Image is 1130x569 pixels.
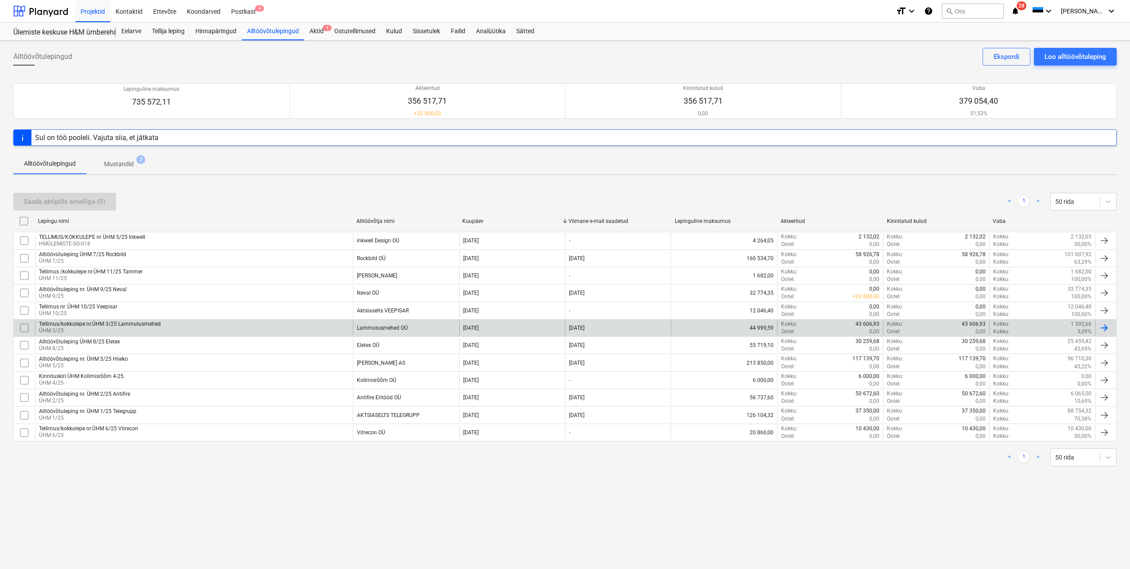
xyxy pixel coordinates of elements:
p: ÜHM 6/25 [39,432,138,439]
p: 0,00 [869,276,879,283]
div: Akteeritud [781,218,880,224]
p: Kokku : [887,268,903,276]
p: 51,53% [959,110,998,117]
p: Ootel : [781,415,795,423]
p: 0,00 [975,433,986,440]
div: [DATE] [463,342,479,348]
p: 0,00 [869,433,879,440]
button: Loo alltöövõtuleping [1034,48,1117,66]
p: 58 926,78 [855,251,879,258]
div: 4 264,05 [671,233,777,248]
p: ÜHM 11/25 [39,275,143,282]
p: 735 572,11 [124,97,179,107]
p: Ootel : [887,276,901,283]
p: Ootel : [781,363,795,370]
p: 100,00% [1071,311,1091,318]
div: Rockbild OÜ [357,255,386,261]
p: Kokku : [887,390,903,398]
p: + 32 800,00 [408,110,447,117]
p: Mustandid [104,160,134,169]
div: Alltöövõtuleping nr. ÜHM 1/25 Telegrupp [39,408,136,414]
p: 0,00 [975,293,986,300]
p: Kokku : [887,355,903,362]
p: 0,00 [975,311,986,318]
i: keyboard_arrow_down [906,6,917,16]
p: 45,69% [1074,345,1091,353]
p: Kokku : [993,425,1010,433]
p: 0,00 [975,303,986,311]
p: 0,00 [975,276,986,283]
p: 1 682,00 [1071,268,1091,276]
p: 0,00 [975,380,986,388]
p: 0,00 [975,345,986,353]
p: 32 774,35 [1068,285,1091,293]
p: Kokku : [887,407,903,415]
div: Kinnitatud kulud [887,218,986,224]
div: Tellimus/kokkulepe nr.ÜHM 3/25 Lammutusmehed [39,321,161,327]
div: Sätted [511,23,540,40]
p: Kokku : [993,276,1010,283]
div: [DATE] [569,325,584,331]
p: 0,00 [869,345,879,353]
p: 0,00 [869,241,879,248]
p: 37 350,00 [962,407,986,415]
div: Sissetulek [407,23,445,40]
i: Abikeskus [924,6,933,16]
p: Ootel : [887,398,901,405]
button: Otsi [942,4,1004,19]
div: 44 999,59 [671,320,777,335]
p: Kokku : [993,241,1010,248]
i: format_size [896,6,906,16]
i: keyboard_arrow_down [1106,6,1117,16]
p: 30 259,68 [855,338,879,345]
a: Previous page [1004,452,1015,463]
p: 0,00 [869,303,879,311]
p: 6 000,00 [859,373,879,380]
i: notifications [1011,6,1020,16]
p: 0,00 [975,415,986,423]
div: Ostutellimused [329,23,381,40]
p: Kokku : [887,285,903,293]
div: Lepingu nimi [38,218,349,224]
p: 50,00% [1074,433,1091,440]
div: [DATE] [463,273,479,279]
a: Page 1 is your current page [1018,452,1029,463]
p: Kokku : [781,390,797,398]
p: Lepinguline maksumus [124,86,179,93]
div: 20 860,00 [671,425,777,440]
p: 6 000,00 [965,373,986,380]
p: 63,29% [1074,258,1091,266]
p: 0,00 [869,268,879,276]
div: Tellimus nr. ÜHM 10/25 Veepisar [39,304,117,310]
div: 126 104,32 [671,407,777,422]
p: Kokku : [993,320,1010,328]
div: Kulud [381,23,407,40]
p: ÜHM 4/25 [39,379,125,387]
p: Kokku : [781,268,797,276]
p: 0,00 [683,110,723,117]
div: [DATE] [569,290,584,296]
div: Failid [445,23,471,40]
p: 3,09% [1077,328,1091,335]
p: ÜHM 3/25 [39,327,161,335]
div: Loo alltöövõtuleping [1045,51,1106,62]
p: Kokku : [781,338,797,345]
p: Ootel : [887,433,901,440]
p: Ootel : [781,241,795,248]
p: 0,00 [869,311,879,318]
div: Analüütika [471,23,511,40]
a: Alltöövõtulepingud [242,23,304,40]
p: 2 132,03 [1071,233,1091,241]
p: 2 132,02 [965,233,986,241]
div: [DATE] [569,412,584,418]
div: Alltöövõtuleping nr. ÜHM 2/25 Antifire [39,391,130,397]
div: [DATE] [463,325,479,331]
p: Ootel : [781,433,795,440]
a: Tellija leping [147,23,190,40]
span: [PERSON_NAME] [1061,8,1105,15]
p: Kokku : [993,285,1010,293]
p: 0,00 [869,328,879,335]
div: [DATE] [569,360,584,366]
button: Ekspordi [983,48,1030,66]
p: ÜHM 2/25 [39,397,130,405]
